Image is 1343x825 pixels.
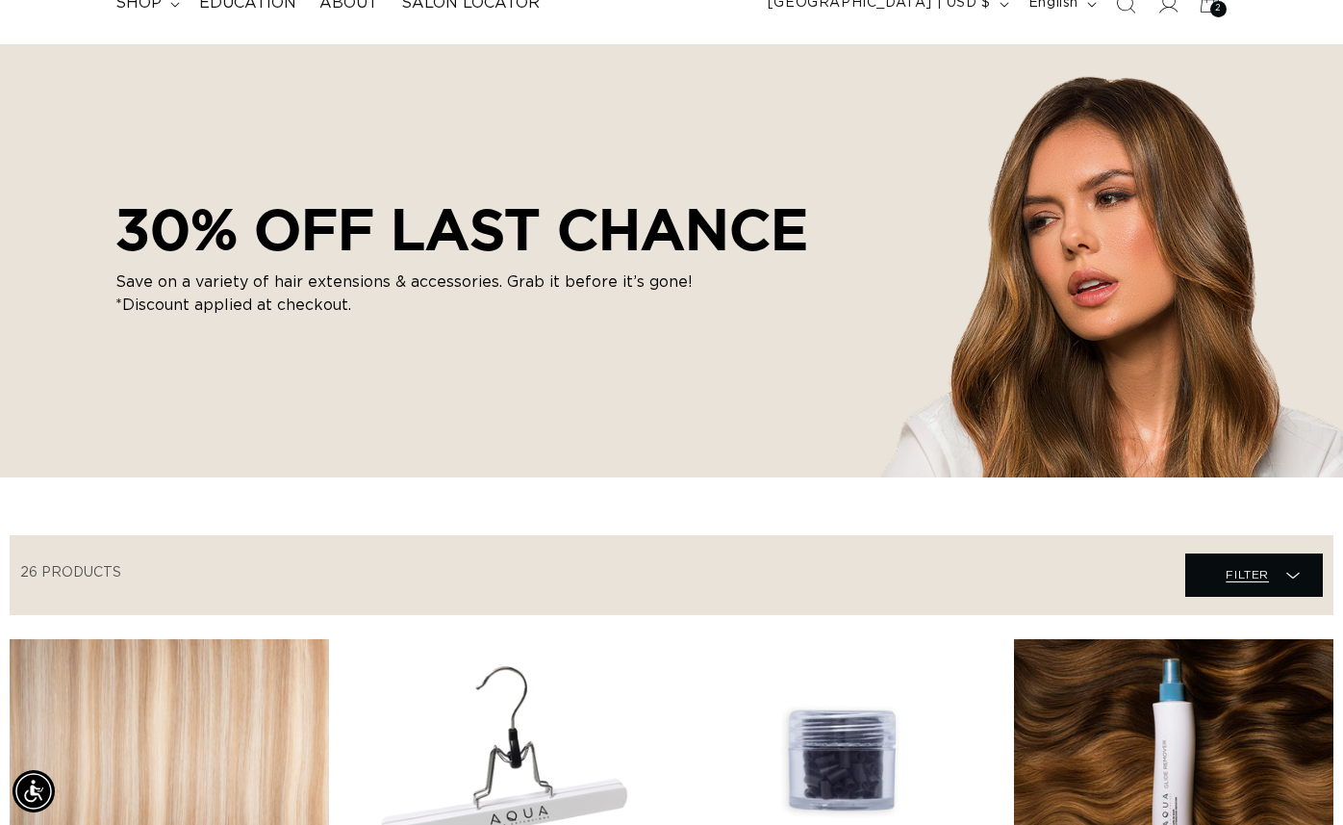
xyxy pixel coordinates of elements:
iframe: Chat Widget [1247,733,1343,825]
summary: Filter [1185,554,1323,597]
h2: 30% OFF LAST CHANCE [115,195,808,263]
p: Save on a variety of hair extensions & accessories. Grab it before it’s gone! *Discount applied a... [115,271,693,317]
span: Filter [1226,556,1269,593]
div: Accessibility Menu [13,770,55,812]
span: 26 products [20,566,121,580]
span: 2 [1215,1,1222,17]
